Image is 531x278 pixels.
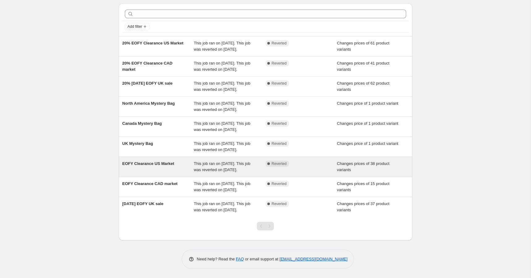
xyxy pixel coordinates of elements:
span: North America Mystery Bag [122,101,175,106]
a: FAQ [236,257,244,261]
span: 20% [DATE] EOFY UK sale [122,81,173,86]
span: This job ran on [DATE]. This job was reverted on [DATE]. [194,61,250,72]
span: Changes price of 1 product variant [337,101,398,106]
span: Changes prices of 15 product variants [337,181,389,192]
span: Reverted [272,161,287,166]
span: Changes prices of 38 product variants [337,161,389,172]
span: Add filter [128,24,142,29]
span: This job ran on [DATE]. This job was reverted on [DATE]. [194,161,250,172]
span: Reverted [272,181,287,186]
button: Add filter [125,23,150,30]
span: This job ran on [DATE]. This job was reverted on [DATE]. [194,81,250,92]
span: Reverted [272,201,287,206]
span: Reverted [272,101,287,106]
span: This job ran on [DATE]. This job was reverted on [DATE]. [194,41,250,52]
span: This job ran on [DATE]. This job was reverted on [DATE]. [194,181,250,192]
span: 20% EOFY Clearance CAD market [122,61,172,72]
span: Changes prices of 37 product variants [337,201,389,212]
span: Changes prices of 41 product variants [337,61,389,72]
a: [EMAIL_ADDRESS][DOMAIN_NAME] [279,257,347,261]
span: This job ran on [DATE]. This job was reverted on [DATE]. [194,141,250,152]
span: This job ran on [DATE]. This job was reverted on [DATE]. [194,201,250,212]
span: EOFY Clearance US Market [122,161,174,166]
span: 20% EOFY Clearance US Market [122,41,184,45]
nav: Pagination [257,222,274,230]
span: UK Mystery Bag [122,141,153,146]
span: Changes prices of 61 product variants [337,41,389,52]
span: Need help? Read the [197,257,236,261]
span: Changes price of 1 product variant [337,141,398,146]
span: EOFY Clearance CAD market [122,181,178,186]
span: This job ran on [DATE]. This job was reverted on [DATE]. [194,121,250,132]
span: Changes price of 1 product variant [337,121,398,126]
span: or email support at [244,257,279,261]
span: Reverted [272,121,287,126]
span: Reverted [272,141,287,146]
span: Reverted [272,81,287,86]
span: This job ran on [DATE]. This job was reverted on [DATE]. [194,101,250,112]
span: Changes prices of 62 product variants [337,81,389,92]
span: Reverted [272,61,287,66]
span: Reverted [272,41,287,46]
span: [DATE] EOFY UK sale [122,201,164,206]
span: Canada Mystery Bag [122,121,162,126]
